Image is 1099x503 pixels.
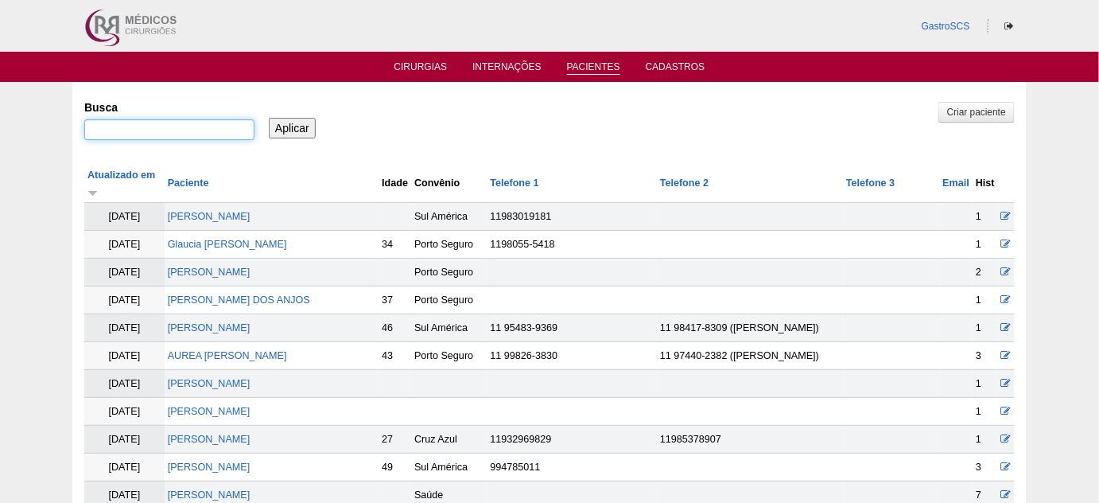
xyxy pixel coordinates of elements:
[487,203,657,231] td: 11983019181
[973,231,998,259] td: 1
[84,203,165,231] td: [DATE]
[168,267,250,278] a: [PERSON_NAME]
[394,61,448,77] a: Cirurgias
[84,259,165,287] td: [DATE]
[472,61,542,77] a: Internações
[487,426,657,454] td: 11932969829
[168,350,287,361] a: AUREA [PERSON_NAME]
[487,231,657,259] td: 1198055-5418
[411,314,487,342] td: Sul América
[84,454,165,482] td: [DATE]
[379,164,411,203] th: Idade
[84,99,254,115] label: Busca
[168,211,250,222] a: [PERSON_NAME]
[973,342,998,370] td: 3
[487,314,657,342] td: 11 95483-9369
[973,164,998,203] th: Hist
[269,118,316,138] input: Aplicar
[411,164,487,203] th: Convênio
[411,426,487,454] td: Cruz Azul
[411,203,487,231] td: Sul América
[379,314,411,342] td: 46
[168,489,250,501] a: [PERSON_NAME]
[487,454,657,482] td: 994785011
[379,426,411,454] td: 27
[411,454,487,482] td: Sul América
[411,259,487,287] td: Porto Seguro
[657,314,843,342] td: 11 98417-8309 ([PERSON_NAME])
[84,426,165,454] td: [DATE]
[411,231,487,259] td: Porto Seguro
[168,406,250,417] a: [PERSON_NAME]
[938,102,1015,123] a: Criar paciente
[84,287,165,314] td: [DATE]
[168,177,209,189] a: Paciente
[487,342,657,370] td: 11 99826-3830
[973,203,998,231] td: 1
[846,177,895,189] a: Telefone 3
[168,434,250,445] a: [PERSON_NAME]
[84,231,165,259] td: [DATE]
[922,21,970,32] a: GastroSCS
[379,454,411,482] td: 49
[973,287,998,314] td: 1
[411,287,487,314] td: Porto Seguro
[646,61,705,77] a: Cadastros
[973,426,998,454] td: 1
[1004,21,1013,31] i: Sair
[168,462,250,473] a: [PERSON_NAME]
[973,370,998,398] td: 1
[168,378,250,389] a: [PERSON_NAME]
[973,314,998,342] td: 1
[379,231,411,259] td: 34
[84,398,165,426] td: [DATE]
[84,342,165,370] td: [DATE]
[87,170,155,197] a: Atualizado em
[411,342,487,370] td: Porto Seguro
[168,239,287,250] a: Glaucia [PERSON_NAME]
[168,322,250,333] a: [PERSON_NAME]
[87,187,98,197] img: ordem crescente
[168,294,310,306] a: [PERSON_NAME] DOS ANJOS
[84,314,165,342] td: [DATE]
[379,342,411,370] td: 43
[84,119,254,140] input: Digite os termos que você deseja procurar.
[973,398,998,426] td: 1
[973,454,998,482] td: 3
[660,177,709,189] a: Telefone 2
[84,370,165,398] td: [DATE]
[567,61,620,75] a: Pacientes
[379,287,411,314] td: 37
[490,177,538,189] a: Telefone 1
[657,342,843,370] td: 11 97440-2382 ([PERSON_NAME])
[943,177,970,189] a: Email
[657,426,843,454] td: 11985378907
[973,259,998,287] td: 2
